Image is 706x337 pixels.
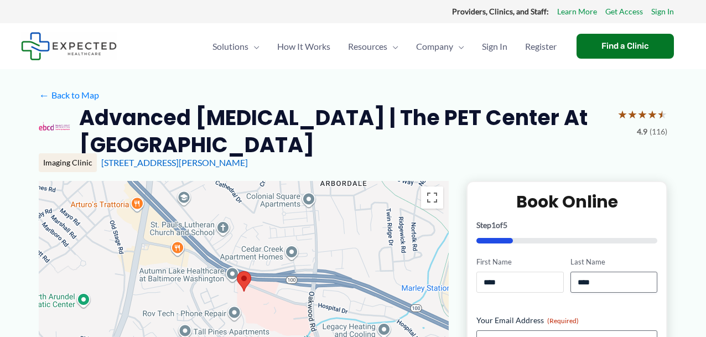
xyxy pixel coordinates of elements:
a: ResourcesMenu Toggle [339,27,407,66]
span: ★ [657,104,667,125]
span: 4.9 [637,125,647,139]
span: 1 [491,220,496,230]
span: ★ [627,104,637,125]
span: 5 [503,220,507,230]
div: Imaging Clinic [39,153,97,172]
nav: Primary Site Navigation [204,27,565,66]
h2: Advanced [MEDICAL_DATA] | The PET Center at [GEOGRAPHIC_DATA] [79,104,609,159]
strong: Providers, Clinics, and Staff: [452,7,549,16]
a: Sign In [651,4,674,19]
label: Last Name [570,257,657,267]
label: First Name [476,257,563,267]
span: (116) [650,125,667,139]
a: ←Back to Map [39,87,99,103]
a: Learn More [557,4,597,19]
a: [STREET_ADDRESS][PERSON_NAME] [101,157,248,168]
span: Solutions [212,27,248,66]
a: SolutionsMenu Toggle [204,27,268,66]
span: Resources [348,27,387,66]
span: How It Works [277,27,330,66]
span: (Required) [547,317,579,325]
span: ★ [617,104,627,125]
span: Register [525,27,557,66]
a: Register [516,27,565,66]
span: ★ [647,104,657,125]
img: Expected Healthcare Logo - side, dark font, small [21,32,117,60]
label: Your Email Address [476,315,657,326]
span: Company [416,27,453,66]
span: Menu Toggle [387,27,398,66]
a: Find a Clinic [577,34,674,59]
a: CompanyMenu Toggle [407,27,473,66]
span: Menu Toggle [453,27,464,66]
h2: Book Online [476,191,657,212]
p: Step of [476,221,657,229]
a: Sign In [473,27,516,66]
span: Menu Toggle [248,27,259,66]
span: ★ [637,104,647,125]
a: Get Access [605,4,643,19]
a: How It Works [268,27,339,66]
span: Sign In [482,27,507,66]
span: ← [39,90,49,100]
button: Toggle fullscreen view [421,186,443,209]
